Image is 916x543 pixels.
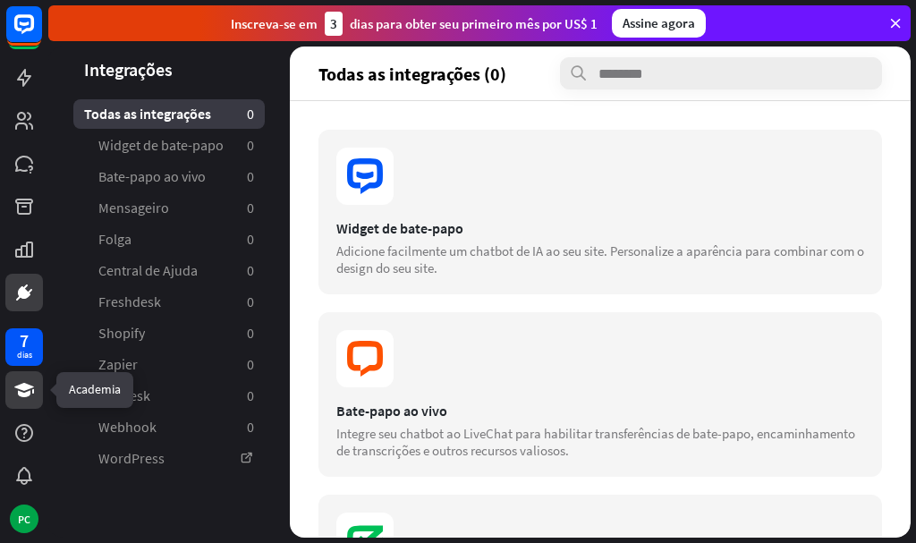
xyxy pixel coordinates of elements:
a: Shopify 0 [73,318,265,348]
font: 0 [247,355,254,373]
font: Bate-papo ao vivo [98,167,206,185]
a: 7 dias [5,328,43,366]
font: 0 [247,105,254,123]
font: WordPress [98,449,165,467]
font: 0 [247,386,254,404]
font: Inscreva-se em [231,15,318,32]
font: dias para obter seu primeiro mês por US$ 1 [350,15,598,32]
font: 0 [247,293,254,310]
font: Bate-papo ao vivo [336,402,447,420]
font: Todas as integrações [84,105,211,123]
font: 0 [247,199,254,216]
font: Integre seu chatbot ao LiveChat para habilitar transferências de bate-papo, encaminhamento de tra... [336,425,855,459]
a: Folga 0 [73,225,265,254]
font: Folga [98,230,131,248]
font: PC [18,513,30,526]
font: Widget de bate-papo [336,219,463,237]
font: 0 [247,167,254,185]
font: Mensageiro [98,199,169,216]
a: Widget de bate-papo 0 [73,131,265,160]
a: Zendesk 0 [73,381,265,411]
font: 0 [247,230,254,248]
font: 3 [330,15,337,32]
font: Shopify [98,324,145,342]
a: Zapier 0 [73,350,265,379]
font: Assine agora [623,14,695,31]
font: 0 [247,418,254,436]
button: Abra o widget de bate-papo do LiveChat [14,7,68,61]
a: Webhook 0 [73,412,265,442]
font: Central de Ajuda [98,261,198,279]
font: 0 [247,261,254,279]
a: Bate-papo ao vivo 0 [73,162,265,191]
a: WordPress [73,444,265,473]
font: 0 [247,136,254,154]
font: dias [17,349,32,361]
a: Freshdesk 0 [73,287,265,317]
font: Webhook [98,418,157,436]
font: Zendesk [98,386,150,404]
a: Central de Ajuda 0 [73,256,265,285]
font: Zapier [98,355,138,373]
font: 0 [247,324,254,342]
a: Mensageiro 0 [73,193,265,223]
font: Integrações [84,58,173,81]
font: Widget de bate-papo [98,136,224,154]
font: Freshdesk [98,293,161,310]
font: Todas as integrações (0) [318,63,506,85]
font: Adicione facilmente um chatbot de IA ao seu site. Personalize a aparência para combinar com o des... [336,242,864,276]
font: 7 [20,329,29,352]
